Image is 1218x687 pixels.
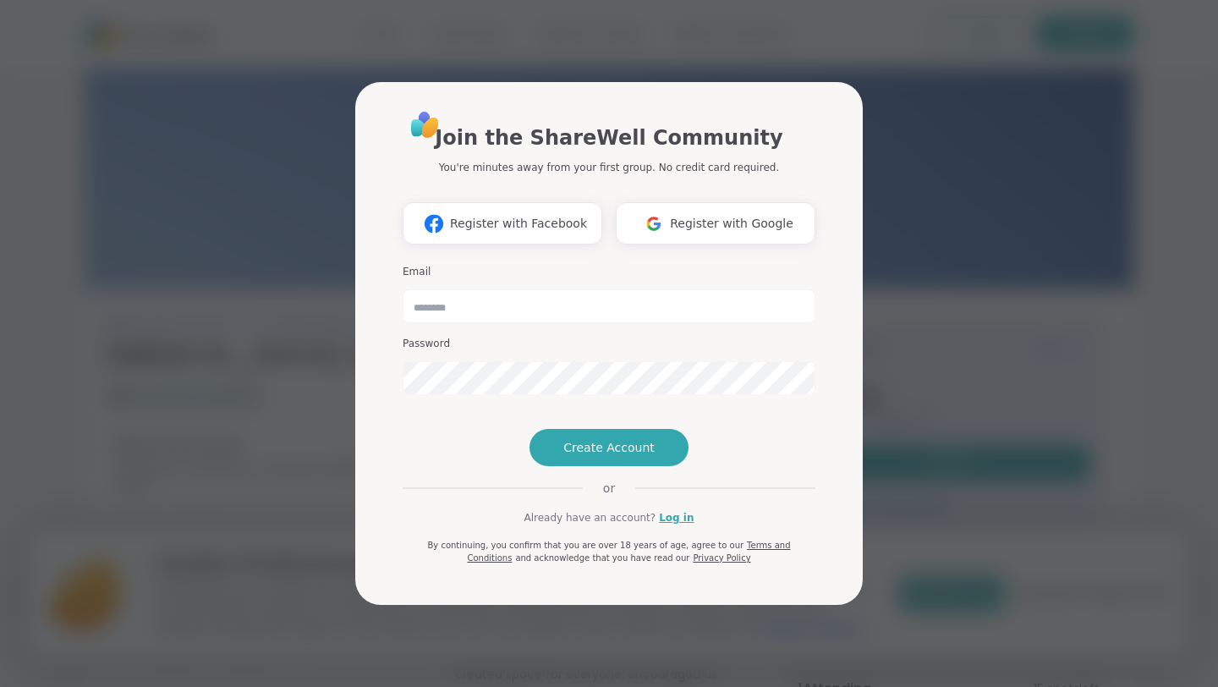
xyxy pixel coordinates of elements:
span: Create Account [563,439,655,456]
h1: Join the ShareWell Community [435,123,782,153]
h3: Password [403,337,815,351]
a: Privacy Policy [693,553,750,563]
button: Register with Google [616,202,815,245]
img: ShareWell Logomark [638,208,670,239]
span: Already have an account? [524,510,656,525]
img: ShareWell Logomark [418,208,450,239]
img: ShareWell Logo [406,106,444,144]
h3: Email [403,265,815,279]
p: You're minutes away from your first group. No credit card required. [439,160,779,175]
a: Log in [659,510,694,525]
span: Register with Facebook [450,215,587,233]
span: or [583,480,635,497]
a: Terms and Conditions [467,541,790,563]
span: Register with Google [670,215,793,233]
button: Create Account [529,429,689,466]
button: Register with Facebook [403,202,602,245]
span: and acknowledge that you have read our [515,553,689,563]
span: By continuing, you confirm that you are over 18 years of age, agree to our [427,541,743,550]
